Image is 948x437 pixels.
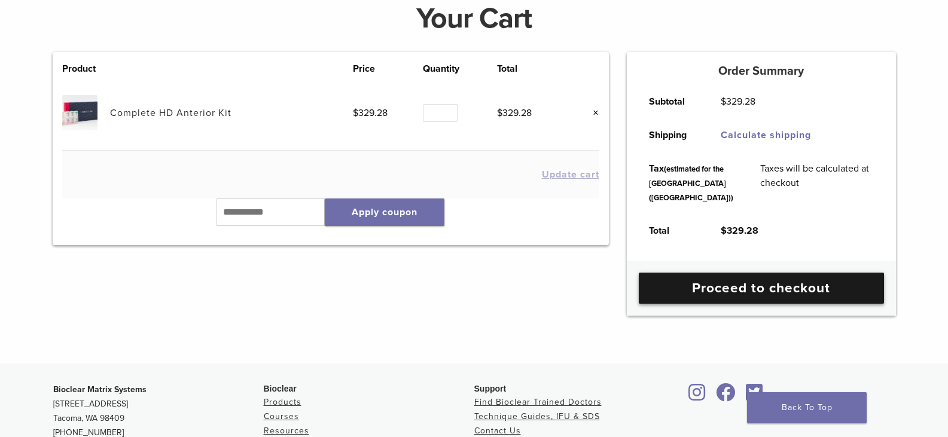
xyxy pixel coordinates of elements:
[497,107,502,119] span: $
[712,390,740,402] a: Bioclear
[636,85,708,118] th: Subtotal
[747,152,887,214] td: Taxes will be calculated at checkout
[742,390,767,402] a: Bioclear
[474,397,602,407] a: Find Bioclear Trained Doctors
[721,225,727,237] span: $
[474,426,521,436] a: Contact Us
[264,411,299,421] a: Courses
[636,118,708,152] th: Shipping
[474,384,507,393] span: Support
[636,152,747,214] th: Tax
[110,107,231,119] a: Complete HD Anterior Kit
[53,384,147,395] strong: Bioclear Matrix Systems
[62,62,110,76] th: Product
[264,397,301,407] a: Products
[721,225,758,237] bdi: 329.28
[423,62,497,76] th: Quantity
[264,426,309,436] a: Resources
[639,273,884,304] a: Proceed to checkout
[497,62,568,76] th: Total
[721,129,811,141] a: Calculate shipping
[62,95,97,130] img: Complete HD Anterior Kit
[636,214,708,247] th: Total
[44,4,905,33] h1: Your Cart
[584,105,599,121] a: Remove this item
[685,390,710,402] a: Bioclear
[747,392,867,423] a: Back To Top
[627,64,896,78] h5: Order Summary
[353,62,423,76] th: Price
[542,170,599,179] button: Update cart
[353,107,358,119] span: $
[721,96,755,108] bdi: 329.28
[649,164,733,203] small: (estimated for the [GEOGRAPHIC_DATA] ([GEOGRAPHIC_DATA]))
[325,198,444,226] button: Apply coupon
[721,96,726,108] span: $
[353,107,388,119] bdi: 329.28
[474,411,600,421] a: Technique Guides, IFU & SDS
[264,384,297,393] span: Bioclear
[497,107,532,119] bdi: 329.28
